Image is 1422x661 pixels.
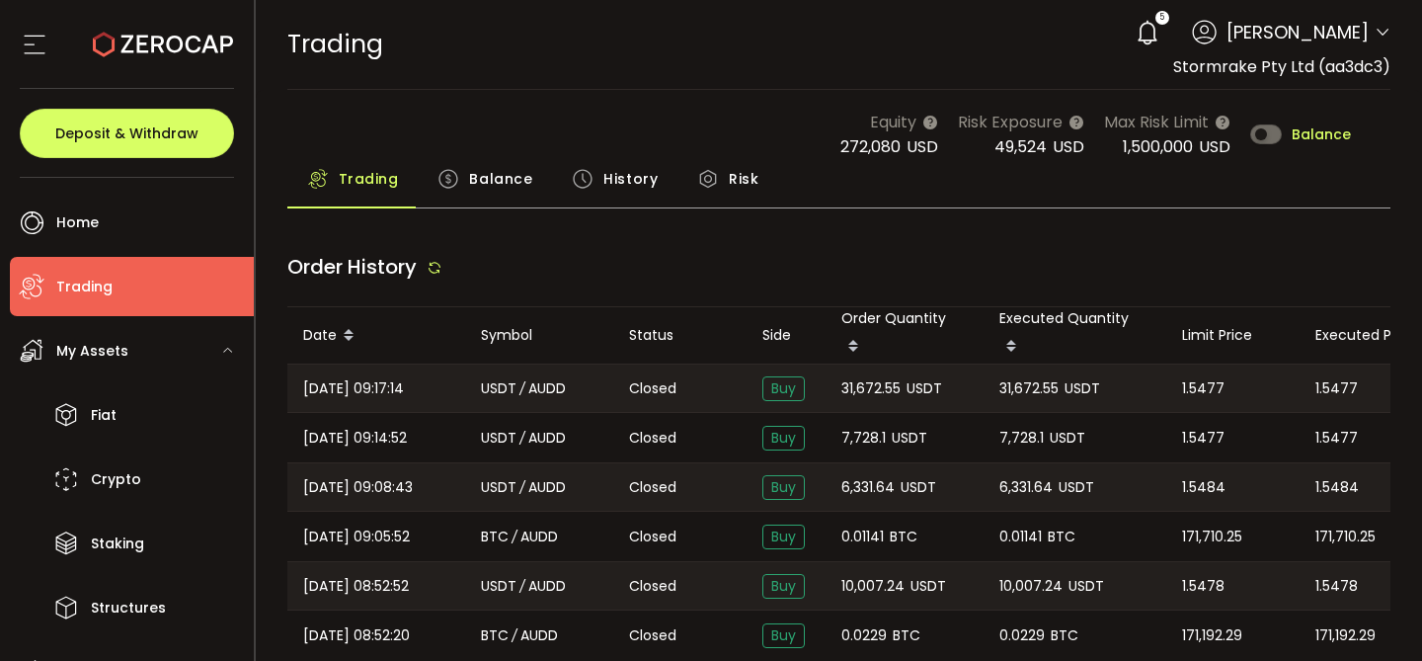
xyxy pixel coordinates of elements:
div: Status [613,324,747,347]
span: Buy [762,376,805,401]
span: 1.5484 [1315,476,1359,499]
span: 7,728.1 [841,427,886,450]
span: 7,728.1 [999,427,1044,450]
em: / [512,624,517,647]
span: Crypto [91,465,141,494]
span: 10,007.24 [999,575,1063,598]
span: Stormrake Pty Ltd (aa3dc3) [1173,55,1390,78]
span: History [603,159,658,199]
span: USDT [481,377,516,400]
span: USD [907,135,938,158]
span: BTC [893,624,920,647]
span: 272,080 [840,135,901,158]
span: USDT [1059,476,1094,499]
span: Buy [762,623,805,648]
span: BTC [481,624,509,647]
span: BTC [890,526,917,548]
span: 1,500,000 [1123,135,1193,158]
span: USDT [907,377,942,400]
span: [PERSON_NAME] [1226,19,1369,45]
span: AUDD [528,427,566,450]
span: Buy [762,426,805,451]
div: Side [747,324,826,347]
span: Fiat [91,401,117,430]
span: USDT [1065,377,1100,400]
span: USDT [481,476,516,499]
span: 171,710.25 [1315,526,1376,548]
span: Closed [629,527,676,547]
span: 1.5477 [1315,377,1358,400]
div: Executed Quantity [984,307,1166,364]
span: 0.0229 [999,624,1045,647]
div: Date [287,319,465,353]
span: Balance [469,159,532,199]
span: 1.5484 [1182,476,1225,499]
span: Trading [56,273,113,301]
span: AUDD [520,526,558,548]
span: Order History [287,253,417,281]
span: 31,672.55 [841,377,901,400]
span: USDT [1068,575,1104,598]
span: USD [1053,135,1084,158]
span: USDT [892,427,927,450]
span: 0.01141 [999,526,1042,548]
span: [DATE] 08:52:20 [303,624,410,647]
span: USDT [481,575,516,598]
span: 0.0229 [841,624,887,647]
span: [DATE] 09:08:43 [303,476,413,499]
div: Limit Price [1166,324,1300,347]
span: Closed [629,576,676,597]
span: 1.5478 [1315,575,1358,598]
span: 5 [1159,11,1164,25]
em: / [519,575,525,598]
span: AUDD [528,575,566,598]
span: Trading [339,159,399,199]
span: Closed [629,477,676,498]
span: Balance [1292,127,1351,141]
em: / [519,427,525,450]
span: BTC [481,526,509,548]
span: USDT [901,476,936,499]
span: BTC [1048,526,1075,548]
span: Risk Exposure [958,110,1063,134]
span: 1.5477 [1315,427,1358,450]
em: / [519,377,525,400]
span: 1.5477 [1182,427,1224,450]
span: Home [56,208,99,237]
span: Max Risk Limit [1104,110,1209,134]
span: BTC [1051,624,1078,647]
div: Symbol [465,324,613,347]
span: [DATE] 08:52:52 [303,575,409,598]
span: 1.5477 [1182,377,1224,400]
span: [DATE] 09:17:14 [303,377,404,400]
span: [DATE] 09:05:52 [303,526,410,548]
span: Risk [729,159,758,199]
span: 31,672.55 [999,377,1059,400]
span: AUDD [528,476,566,499]
span: Structures [91,594,166,622]
span: AUDD [520,624,558,647]
span: Buy [762,525,805,549]
span: Trading [287,27,383,61]
em: / [519,476,525,499]
span: 49,524 [994,135,1047,158]
span: 171,192.29 [1315,624,1376,647]
span: Staking [91,530,144,558]
span: My Assets [56,337,128,366]
span: 6,331.64 [841,476,895,499]
div: Order Quantity [826,307,984,364]
span: Buy [762,574,805,599]
span: Equity [870,110,916,134]
em: / [512,526,517,548]
span: USDT [1050,427,1085,450]
span: 171,710.25 [1182,526,1242,548]
span: AUDD [528,377,566,400]
span: Closed [629,428,676,449]
span: [DATE] 09:14:52 [303,427,407,450]
span: Closed [629,378,676,399]
span: 171,192.29 [1182,624,1242,647]
span: USD [1199,135,1230,158]
span: 10,007.24 [841,575,905,598]
span: Buy [762,475,805,500]
span: Closed [629,625,676,646]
